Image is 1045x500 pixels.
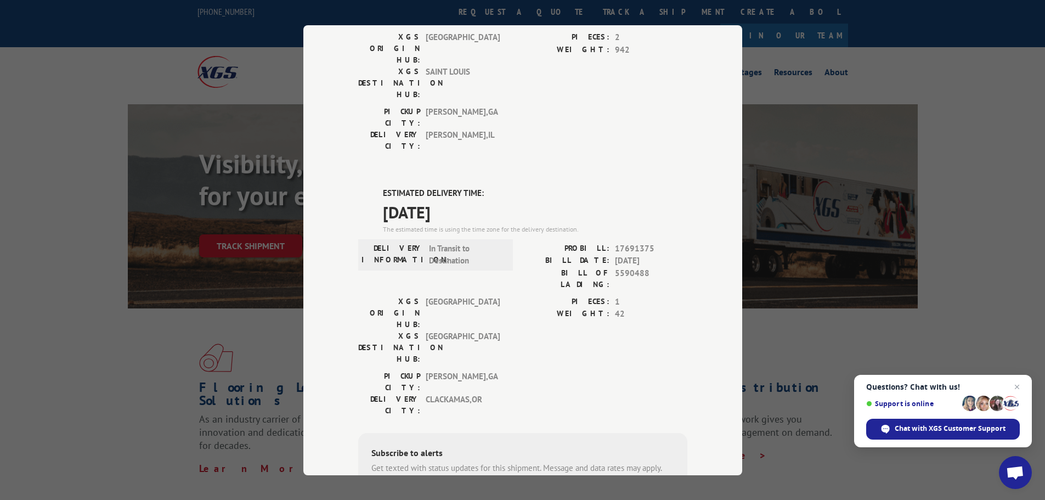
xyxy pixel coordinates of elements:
label: PIECES: [523,295,609,308]
label: PICKUP CITY: [358,106,420,129]
div: The estimated time is using the time zone for the delivery destination. [383,224,687,234]
label: PICKUP CITY: [358,370,420,393]
label: XGS ORIGIN HUB: [358,295,420,330]
span: 2 [615,31,687,44]
label: BILL DATE: [523,255,609,267]
label: DELIVERY CITY: [358,129,420,152]
span: 17691375 [615,242,687,255]
span: Chat with XGS Customer Support [895,424,1006,434]
span: [GEOGRAPHIC_DATA] [426,330,500,364]
span: [GEOGRAPHIC_DATA] [426,295,500,330]
span: [PERSON_NAME] , GA [426,106,500,129]
span: [GEOGRAPHIC_DATA] [426,31,500,66]
span: 5590488 [615,267,687,290]
label: DELIVERY INFORMATION: [361,242,423,267]
span: [DATE] [383,199,687,224]
span: Support is online [866,400,958,408]
label: WEIGHT: [523,43,609,56]
span: 942 [615,43,687,56]
span: [DATE] [615,255,687,267]
label: XGS DESTINATION HUB: [358,330,420,364]
span: In Transit to Destination [429,242,503,267]
span: SAINT LOUIS [426,66,500,100]
label: BILL OF LADING: [523,3,609,26]
div: Subscribe to alerts [371,446,674,462]
span: CLACKAMAS , OR [426,393,500,416]
div: Chat with XGS Customer Support [866,419,1020,440]
label: XGS DESTINATION HUB: [358,66,420,100]
div: Get texted with status updates for this shipment. Message and data rates may apply. Message frequ... [371,462,674,486]
label: PROBILL: [523,242,609,255]
label: XGS ORIGIN HUB: [358,31,420,66]
span: Close chat [1010,380,1024,394]
div: Open chat [999,456,1032,489]
label: WEIGHT: [523,308,609,321]
span: 5590488 [615,3,687,26]
span: 1 [615,295,687,308]
span: 42 [615,308,687,321]
label: DELIVERY CITY: [358,393,420,416]
label: ESTIMATED DELIVERY TIME: [383,187,687,200]
span: [PERSON_NAME] , IL [426,129,500,152]
span: Questions? Chat with us! [866,383,1020,391]
label: BILL OF LADING: [523,267,609,290]
label: PIECES: [523,31,609,44]
span: [PERSON_NAME] , GA [426,370,500,393]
